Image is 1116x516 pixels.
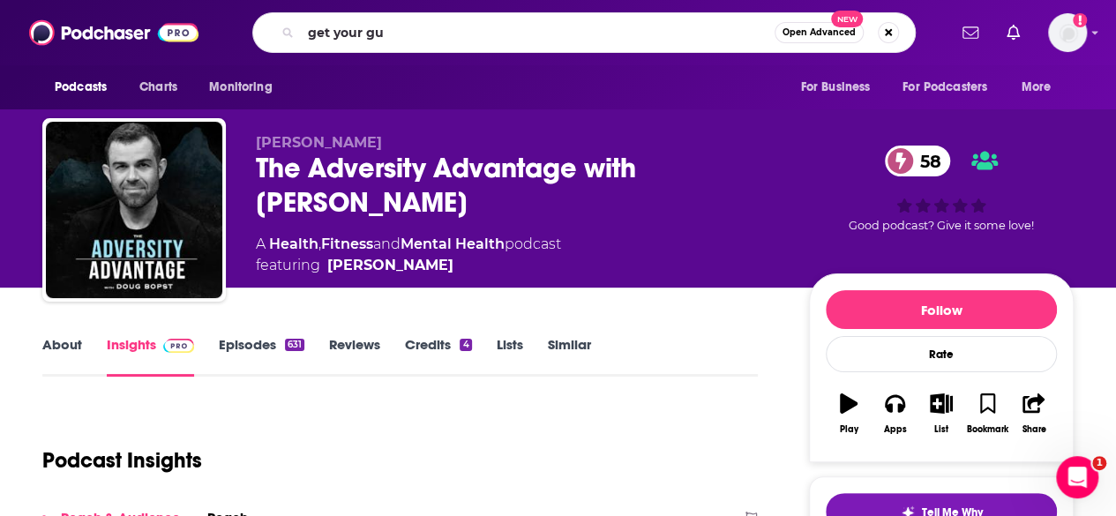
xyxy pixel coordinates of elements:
[405,336,471,377] a: Credits4
[285,339,304,351] div: 631
[321,236,373,252] a: Fitness
[373,236,401,252] span: and
[269,236,318,252] a: Health
[884,424,907,435] div: Apps
[329,336,380,377] a: Reviews
[548,336,591,377] a: Similar
[964,382,1010,445] button: Bookmark
[809,134,1074,244] div: 58Good podcast? Give it some love!
[301,19,775,47] input: Search podcasts, credits, & more...
[252,12,916,53] div: Search podcasts, credits, & more...
[849,219,1034,232] span: Good podcast? Give it some love!
[139,75,177,100] span: Charts
[903,146,950,176] span: 58
[42,336,82,377] a: About
[775,22,864,43] button: Open AdvancedNew
[783,28,856,37] span: Open Advanced
[1073,13,1087,27] svg: Add a profile image
[840,424,858,435] div: Play
[29,16,198,49] img: Podchaser - Follow, Share and Rate Podcasts
[1022,424,1045,435] div: Share
[800,75,870,100] span: For Business
[788,71,892,104] button: open menu
[219,336,304,377] a: Episodes631
[1056,456,1098,498] iframe: Intercom live chat
[831,11,863,27] span: New
[1048,13,1087,52] span: Logged in as dbartlett
[128,71,188,104] a: Charts
[256,255,561,276] span: featuring
[107,336,194,377] a: InsightsPodchaser Pro
[1009,71,1074,104] button: open menu
[197,71,295,104] button: open menu
[401,236,505,252] a: Mental Health
[318,236,321,252] span: ,
[885,146,950,176] a: 58
[55,75,107,100] span: Podcasts
[872,382,918,445] button: Apps
[1092,456,1106,470] span: 1
[327,255,453,276] a: Doug Bopst
[918,382,964,445] button: List
[903,75,987,100] span: For Podcasters
[1048,13,1087,52] button: Show profile menu
[826,382,872,445] button: Play
[967,424,1008,435] div: Bookmark
[1000,18,1027,48] a: Show notifications dropdown
[460,339,471,351] div: 4
[1048,13,1087,52] img: User Profile
[42,447,202,474] h1: Podcast Insights
[1022,75,1052,100] span: More
[256,234,561,276] div: A podcast
[826,336,1057,372] div: Rate
[209,75,272,100] span: Monitoring
[163,339,194,353] img: Podchaser Pro
[1011,382,1057,445] button: Share
[46,122,222,298] img: The Adversity Advantage with Doug Bopst
[497,336,523,377] a: Lists
[42,71,130,104] button: open menu
[826,290,1057,329] button: Follow
[891,71,1013,104] button: open menu
[955,18,985,48] a: Show notifications dropdown
[256,134,382,151] span: [PERSON_NAME]
[934,424,948,435] div: List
